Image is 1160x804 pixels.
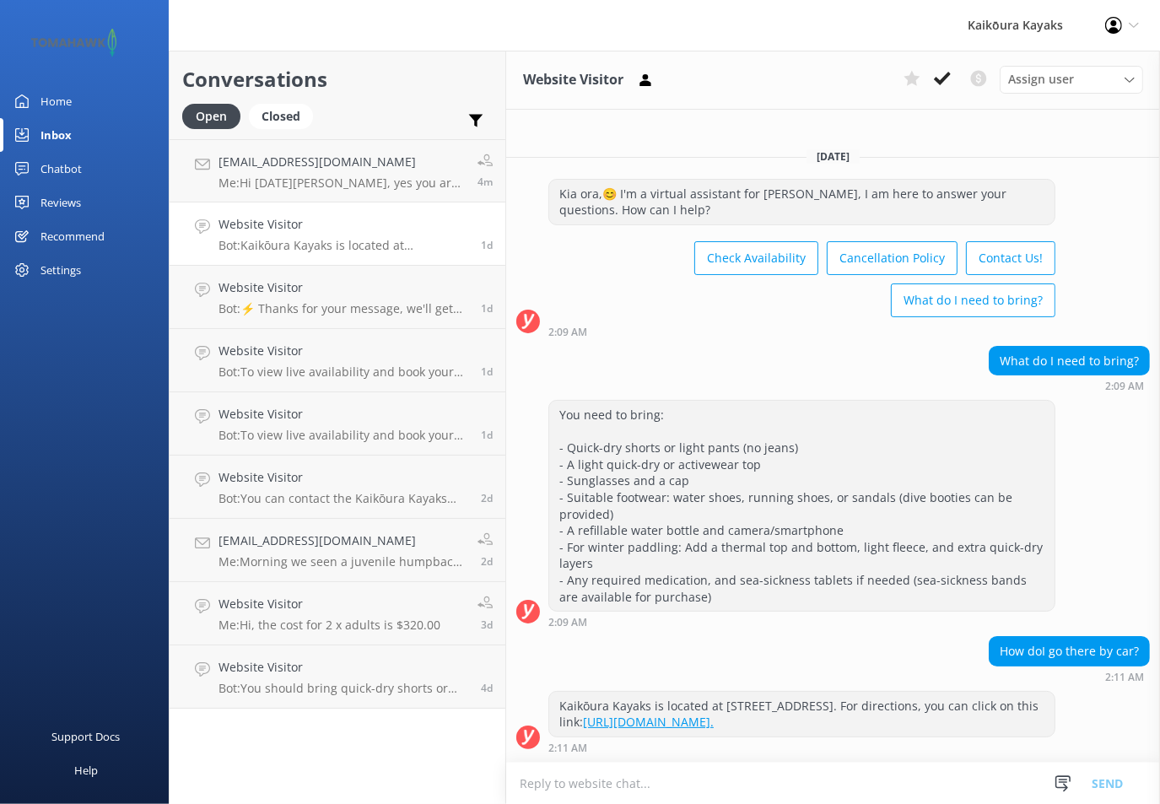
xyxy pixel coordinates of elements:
[40,84,72,118] div: Home
[40,219,105,253] div: Recommend
[170,266,505,329] a: Website VisitorBot:⚡ Thanks for your message, we'll get back to you as soon as we can. You're als...
[219,405,468,424] h4: Website Visitor
[481,428,493,442] span: Sep 24 2025 01:40pm (UTC +12:00) Pacific/Auckland
[219,238,468,253] p: Bot: Kaikōura Kayaks is located at [STREET_ADDRESS]. For directions, you can click on this link: ...
[966,241,1055,275] button: Contact Us!
[1105,381,1144,391] strong: 2:09 AM
[52,720,121,753] div: Support Docs
[481,364,493,379] span: Sep 24 2025 01:43pm (UTC +12:00) Pacific/Auckland
[219,681,468,696] p: Bot: You should bring quick-dry shorts or light pants, a light quick-dry or activewear top, sungl...
[549,401,1055,611] div: You need to bring: - Quick-dry shorts or light pants (no jeans) - A light quick-dry or activewear...
[481,618,493,632] span: Sep 22 2025 09:19am (UTC +12:00) Pacific/Auckland
[548,326,1055,337] div: Sep 25 2025 02:09am (UTC +12:00) Pacific/Auckland
[481,238,493,252] span: Sep 25 2025 02:11am (UTC +12:00) Pacific/Auckland
[1008,70,1074,89] span: Assign user
[989,671,1150,683] div: Sep 25 2025 02:11am (UTC +12:00) Pacific/Auckland
[989,380,1150,391] div: Sep 25 2025 02:09am (UTC +12:00) Pacific/Auckland
[219,491,468,506] p: Bot: You can contact the Kaikōura Kayaks team at [PHONE_NUMBER] or [PHONE_NUMBER], or email them ...
[548,618,587,628] strong: 2:09 AM
[74,753,98,787] div: Help
[990,637,1149,666] div: How doI go there by car?
[549,180,1055,224] div: Kia ora,😊 I'm a virtual assistant for [PERSON_NAME], I am here to answer your questions. How can ...
[481,554,493,569] span: Sep 23 2025 08:11am (UTC +12:00) Pacific/Auckland
[219,554,465,569] p: Me: Morning we seen a juvenile humpback whale [DATE]:)
[477,175,493,189] span: Sep 26 2025 07:39am (UTC +12:00) Pacific/Auckland
[249,104,313,129] div: Closed
[827,241,958,275] button: Cancellation Policy
[548,616,1055,628] div: Sep 25 2025 02:09am (UTC +12:00) Pacific/Auckland
[219,278,468,297] h4: Website Visitor
[523,69,623,91] h3: Website Visitor
[219,468,468,487] h4: Website Visitor
[40,118,72,152] div: Inbox
[170,519,505,582] a: [EMAIL_ADDRESS][DOMAIN_NAME]Me:Morning we seen a juvenile humpback whale [DATE]:)2d
[219,658,468,677] h4: Website Visitor
[182,104,240,129] div: Open
[219,532,465,550] h4: [EMAIL_ADDRESS][DOMAIN_NAME]
[170,582,505,645] a: Website VisitorMe:Hi, the cost for 2 x adults is $320.003d
[170,392,505,456] a: Website VisitorBot:To view live availability and book your tour, please visit [URL][DOMAIN_NAME].1d
[170,645,505,709] a: Website VisitorBot:You should bring quick-dry shorts or light pants, a light quick-dry or activew...
[481,491,493,505] span: Sep 23 2025 10:24pm (UTC +12:00) Pacific/Auckland
[219,153,465,171] h4: [EMAIL_ADDRESS][DOMAIN_NAME]
[249,106,321,125] a: Closed
[40,253,81,287] div: Settings
[40,186,81,219] div: Reviews
[694,241,818,275] button: Check Availability
[548,743,587,753] strong: 2:11 AM
[40,152,82,186] div: Chatbot
[219,342,468,360] h4: Website Visitor
[219,175,465,191] p: Me: Hi [DATE][PERSON_NAME], yes you are all booked for the [DATE] for 4 x adults, check in time i...
[891,283,1055,317] button: What do I need to bring?
[1105,672,1144,683] strong: 2:11 AM
[807,149,860,164] span: [DATE]
[219,618,440,633] p: Me: Hi, the cost for 2 x adults is $320.00
[170,139,505,202] a: [EMAIL_ADDRESS][DOMAIN_NAME]Me:Hi [DATE][PERSON_NAME], yes you are all booked for the [DATE] for ...
[219,301,468,316] p: Bot: ⚡ Thanks for your message, we'll get back to you as soon as we can. You're also welcome to k...
[182,63,493,95] h2: Conversations
[219,428,468,443] p: Bot: To view live availability and book your tour, please visit [URL][DOMAIN_NAME].
[481,681,493,695] span: Sep 21 2025 07:25pm (UTC +12:00) Pacific/Auckland
[1000,66,1143,93] div: Assign User
[170,456,505,519] a: Website VisitorBot:You can contact the Kaikōura Kayaks team at [PHONE_NUMBER] or [PHONE_NUMBER], ...
[25,29,122,57] img: 2-1647550015.png
[481,301,493,316] span: Sep 24 2025 06:14pm (UTC +12:00) Pacific/Auckland
[548,327,587,337] strong: 2:09 AM
[990,347,1149,375] div: What do I need to bring?
[219,364,468,380] p: Bot: To view live availability and book your tour, please visit [URL][DOMAIN_NAME].
[170,329,505,392] a: Website VisitorBot:To view live availability and book your tour, please visit [URL][DOMAIN_NAME].1d
[219,215,468,234] h4: Website Visitor
[219,595,440,613] h4: Website Visitor
[548,742,1055,753] div: Sep 25 2025 02:11am (UTC +12:00) Pacific/Auckland
[549,692,1055,737] div: Kaikōura Kayaks is located at [STREET_ADDRESS]. For directions, you can click on this link:
[182,106,249,125] a: Open
[170,202,505,266] a: Website VisitorBot:Kaikōura Kayaks is located at [STREET_ADDRESS]. For directions, you can click ...
[583,714,714,730] a: [URL][DOMAIN_NAME].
